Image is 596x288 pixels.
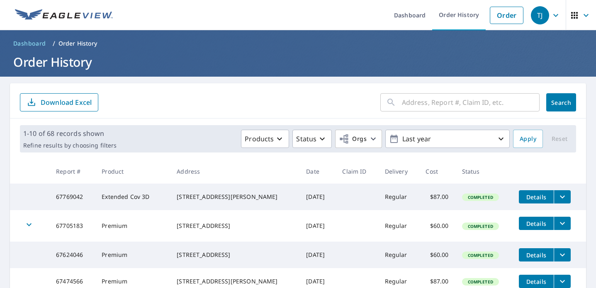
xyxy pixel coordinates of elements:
[524,220,549,227] span: Details
[524,193,549,201] span: Details
[10,53,586,70] h1: Order History
[554,217,571,230] button: filesDropdownBtn-67705183
[241,130,289,148] button: Products
[554,190,571,203] button: filesDropdownBtn-67769042
[419,242,455,268] td: $60.00
[519,190,554,203] button: detailsBtn-67769042
[519,248,554,261] button: detailsBtn-67624046
[23,128,117,138] p: 1-10 of 68 records shown
[490,7,523,24] a: Order
[463,223,498,229] span: Completed
[524,251,549,259] span: Details
[524,278,549,286] span: Details
[292,130,332,148] button: Status
[378,159,419,184] th: Delivery
[336,159,378,184] th: Claim ID
[299,184,336,210] td: [DATE]
[554,275,571,288] button: filesDropdownBtn-67474566
[554,248,571,261] button: filesDropdownBtn-67624046
[299,210,336,242] td: [DATE]
[419,184,455,210] td: $87.00
[177,251,293,259] div: [STREET_ADDRESS]
[95,159,170,184] th: Product
[463,194,498,200] span: Completed
[531,6,549,24] div: TJ
[41,98,92,107] p: Download Excel
[378,210,419,242] td: Regular
[455,159,513,184] th: Status
[463,252,498,258] span: Completed
[546,93,576,111] button: Search
[170,159,299,184] th: Address
[335,130,382,148] button: Orgs
[10,37,586,50] nav: breadcrumb
[13,39,46,48] span: Dashboard
[378,242,419,268] td: Regular
[95,242,170,268] td: Premium
[49,242,95,268] td: 67624046
[20,93,98,111] button: Download Excel
[402,91,540,114] input: Address, Report #, Claim ID, etc.
[49,184,95,210] td: 67769042
[58,39,97,48] p: Order History
[299,242,336,268] td: [DATE]
[299,159,336,184] th: Date
[519,275,554,288] button: detailsBtn-67474566
[245,134,274,144] p: Products
[15,9,113,22] img: EV Logo
[95,210,170,242] td: Premium
[10,37,49,50] a: Dashboard
[378,184,419,210] td: Regular
[513,130,543,148] button: Apply
[177,193,293,201] div: [STREET_ADDRESS][PERSON_NAME]
[519,217,554,230] button: detailsBtn-67705183
[520,134,536,144] span: Apply
[419,210,455,242] td: $60.00
[177,277,293,286] div: [STREET_ADDRESS][PERSON_NAME]
[95,184,170,210] td: Extended Cov 3D
[177,222,293,230] div: [STREET_ADDRESS]
[399,132,496,146] p: Last year
[49,159,95,184] th: Report #
[296,134,316,144] p: Status
[553,99,569,106] span: Search
[339,134,367,144] span: Orgs
[49,210,95,242] td: 67705183
[23,142,117,149] p: Refine results by choosing filters
[385,130,510,148] button: Last year
[463,279,498,285] span: Completed
[419,159,455,184] th: Cost
[53,39,55,48] li: /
